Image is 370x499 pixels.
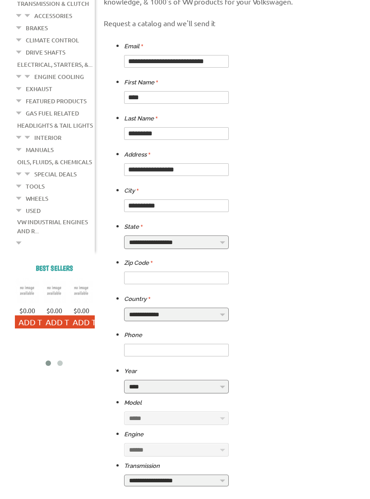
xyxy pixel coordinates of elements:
[124,41,143,52] label: Email
[26,83,52,95] a: Exhaust
[46,317,97,327] span: Add to Cart
[124,185,139,196] label: City
[42,315,101,328] button: Add to Cart
[19,306,35,314] span: $0.00
[26,144,54,156] a: Manuals
[124,222,143,232] label: State
[26,180,45,192] a: Tools
[104,18,352,28] p: Request a catalog and we'll send it
[34,10,72,22] a: Accessories
[17,120,93,131] a: Headlights & Tail Lights
[17,216,88,237] a: VW Industrial Engines and R...
[34,71,84,83] a: Engine Cooling
[26,193,48,204] a: Wheels
[34,168,77,180] a: Special Deals
[46,306,62,314] span: $0.00
[124,330,142,341] label: Phone
[124,258,153,268] label: Zip Code
[18,317,70,327] span: Add to Cart
[26,95,87,107] a: Featured Products
[17,59,92,70] a: Electrical, Starters, &...
[69,315,128,328] button: Add to Cart
[124,366,137,377] label: Year
[124,397,142,408] label: Model
[26,205,41,217] a: Used
[74,306,89,314] span: $0.00
[124,149,150,160] label: Address
[124,113,157,124] label: Last Name
[15,315,74,328] button: Add to Cart
[26,107,79,119] a: Gas Fuel Related
[26,22,48,34] a: Brakes
[14,264,95,273] h2: Best sellers
[26,46,65,58] a: Drive Shafts
[73,317,124,327] span: Add to Cart
[17,156,92,168] a: Oils, Fluids, & Chemicals
[124,77,158,88] label: First Name
[34,132,61,143] a: Interior
[124,461,160,471] label: Transmission
[124,294,150,305] label: Country
[124,429,143,440] label: Engine
[26,34,79,46] a: Climate Control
